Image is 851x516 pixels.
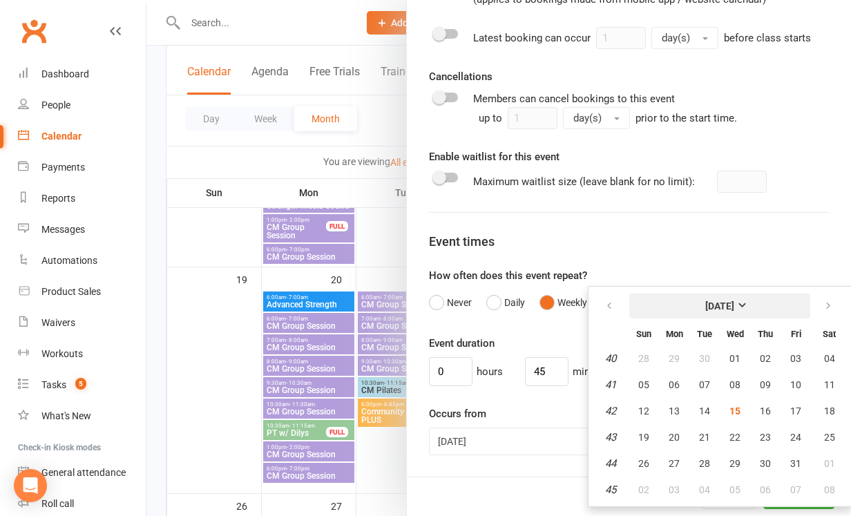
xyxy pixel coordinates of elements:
[781,425,810,450] button: 24
[724,32,811,44] span: before class starts
[669,353,680,364] span: 29
[429,335,495,352] label: Event duration
[760,432,771,443] span: 23
[18,214,146,245] a: Messages
[636,329,651,339] small: Sunday
[651,27,718,49] button: day(s)
[760,379,771,390] span: 09
[18,276,146,307] a: Product Sales
[660,346,689,371] button: 29
[18,307,146,338] a: Waivers
[751,372,780,397] button: 09
[729,432,740,443] span: 22
[605,431,616,443] em: 43
[720,477,749,502] button: 05
[75,378,86,390] span: 5
[629,451,658,476] button: 26
[18,401,146,432] a: What's New
[751,425,780,450] button: 23
[605,484,616,496] em: 45
[473,27,811,49] div: Latest booking can occur
[477,363,503,380] div: hours
[824,353,835,364] span: 04
[669,379,680,390] span: 06
[18,152,146,183] a: Payments
[605,457,616,470] em: 44
[473,90,829,129] div: Members can cancel bookings to this event
[697,329,712,339] small: Tuesday
[699,353,710,364] span: 30
[781,451,810,476] button: 31
[781,399,810,423] button: 17
[669,432,680,443] span: 20
[729,484,740,495] span: 05
[690,346,719,371] button: 30
[727,329,744,339] small: Wednesday
[720,451,749,476] button: 29
[605,379,616,391] em: 41
[605,352,616,365] em: 40
[705,300,734,312] strong: [DATE]
[729,379,740,390] span: 08
[790,379,801,390] span: 10
[720,399,749,423] button: 15
[629,346,658,371] button: 28
[790,405,801,417] span: 17
[638,484,649,495] span: 02
[758,329,773,339] small: Thursday
[720,372,749,397] button: 08
[760,353,771,364] span: 02
[729,353,740,364] span: 01
[699,484,710,495] span: 04
[662,32,690,44] span: day(s)
[41,99,70,111] div: People
[635,112,737,124] span: prior to the start time.
[638,405,649,417] span: 12
[429,149,560,165] label: Enable waitlist for this event
[824,405,835,417] span: 18
[790,353,801,364] span: 03
[429,267,587,284] label: How often does this event repeat?
[41,68,89,79] div: Dashboard
[729,405,740,417] span: 15
[729,458,740,469] span: 29
[760,405,771,417] span: 16
[669,484,680,495] span: 03
[812,425,847,450] button: 25
[760,484,771,495] span: 06
[18,457,146,488] a: General attendance kiosk mode
[781,346,810,371] button: 03
[720,346,749,371] button: 01
[429,232,829,252] div: Event times
[781,477,810,502] button: 07
[690,425,719,450] button: 21
[690,451,719,476] button: 28
[539,289,587,316] button: Weekly
[41,410,91,421] div: What's New
[812,346,847,371] button: 04
[573,363,610,380] div: minutes
[18,59,146,90] a: Dashboard
[14,469,47,502] div: Open Intercom Messenger
[824,379,835,390] span: 11
[18,338,146,370] a: Workouts
[41,348,83,359] div: Workouts
[751,346,780,371] button: 02
[824,458,835,469] span: 01
[629,477,658,502] button: 02
[660,425,689,450] button: 20
[812,372,847,397] button: 11
[41,255,97,266] div: Automations
[638,353,649,364] span: 28
[429,405,486,422] label: Occurs from
[790,458,801,469] span: 31
[41,467,126,478] div: General attendance
[751,399,780,423] button: 16
[699,379,710,390] span: 07
[41,317,75,328] div: Waivers
[690,477,719,502] button: 04
[638,432,649,443] span: 19
[699,458,710,469] span: 28
[41,224,85,235] div: Messages
[690,399,719,423] button: 14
